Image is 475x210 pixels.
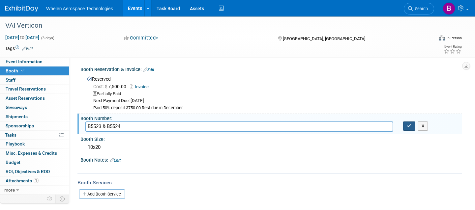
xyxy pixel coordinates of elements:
[0,76,69,85] a: Staff
[22,46,33,51] a: Edit
[93,84,108,89] span: Cost: $
[6,95,45,101] span: Asset Reservations
[44,195,56,203] td: Personalize Event Tab Strip
[19,35,25,40] span: to
[46,6,113,11] span: Whelen Aerospace Technologies
[0,186,69,195] a: more
[446,36,462,40] div: In-Person
[93,91,457,97] div: Partially Paid
[93,98,457,104] div: Next Payment Due: [DATE]
[439,35,445,40] img: Format-Inperson.png
[0,94,69,103] a: Asset Reservations
[77,179,462,186] div: Booth Services
[6,114,28,119] span: Shipments
[283,36,365,41] span: [GEOGRAPHIC_DATA], [GEOGRAPHIC_DATA]
[6,169,50,174] span: ROI, Objectives & ROO
[4,187,15,193] span: more
[6,86,46,92] span: Travel Reservations
[6,59,43,64] span: Event Information
[0,176,69,185] a: Attachments1
[34,178,39,183] span: 1
[79,189,125,199] a: Add Booth Service
[0,112,69,121] a: Shipments
[0,140,69,148] a: Playbook
[0,131,69,140] a: Tasks
[0,121,69,130] a: Sponsorships
[6,150,57,156] span: Misc. Expenses & Credits
[404,3,434,14] a: Search
[5,132,16,138] span: Tasks
[5,35,40,40] span: [DATE] [DATE]
[0,66,69,75] a: Booth
[0,85,69,93] a: Travel Reservations
[418,121,428,131] button: X
[5,6,38,12] img: ExhibitDay
[6,178,39,183] span: Attachments
[0,167,69,176] a: ROI, Objectives & ROO
[80,155,462,164] div: Booth Notes:
[6,160,20,165] span: Budget
[21,69,24,72] i: Booth reservation complete
[3,20,423,32] div: VAI Verticon
[80,114,462,122] div: Booth Number:
[122,35,161,41] button: Committed
[41,36,54,40] span: (3 days)
[6,105,27,110] span: Giveaways
[93,105,457,111] div: Paid 50% deposit 3750.00 Rest due in December
[6,123,34,128] span: Sponsorships
[6,141,25,146] span: Playbook
[444,45,461,48] div: Event Rating
[413,6,428,11] span: Search
[394,34,462,44] div: Event Format
[0,57,69,66] a: Event Information
[85,74,457,111] div: Reserved
[80,134,462,143] div: Booth Size:
[56,195,69,203] td: Toggle Event Tabs
[5,45,33,52] td: Tags
[6,68,26,73] span: Booth
[6,77,15,83] span: Staff
[110,158,121,163] a: Edit
[80,65,462,73] div: Booth Reservation & Invoice:
[443,2,455,15] img: Bree Wheeler
[93,84,129,89] span: 7,500.00
[0,149,69,158] a: Misc. Expenses & Credits
[0,158,69,167] a: Budget
[85,142,457,152] div: 10x20
[130,84,152,89] a: Invoice
[143,67,154,72] a: Edit
[0,103,69,112] a: Giveaways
